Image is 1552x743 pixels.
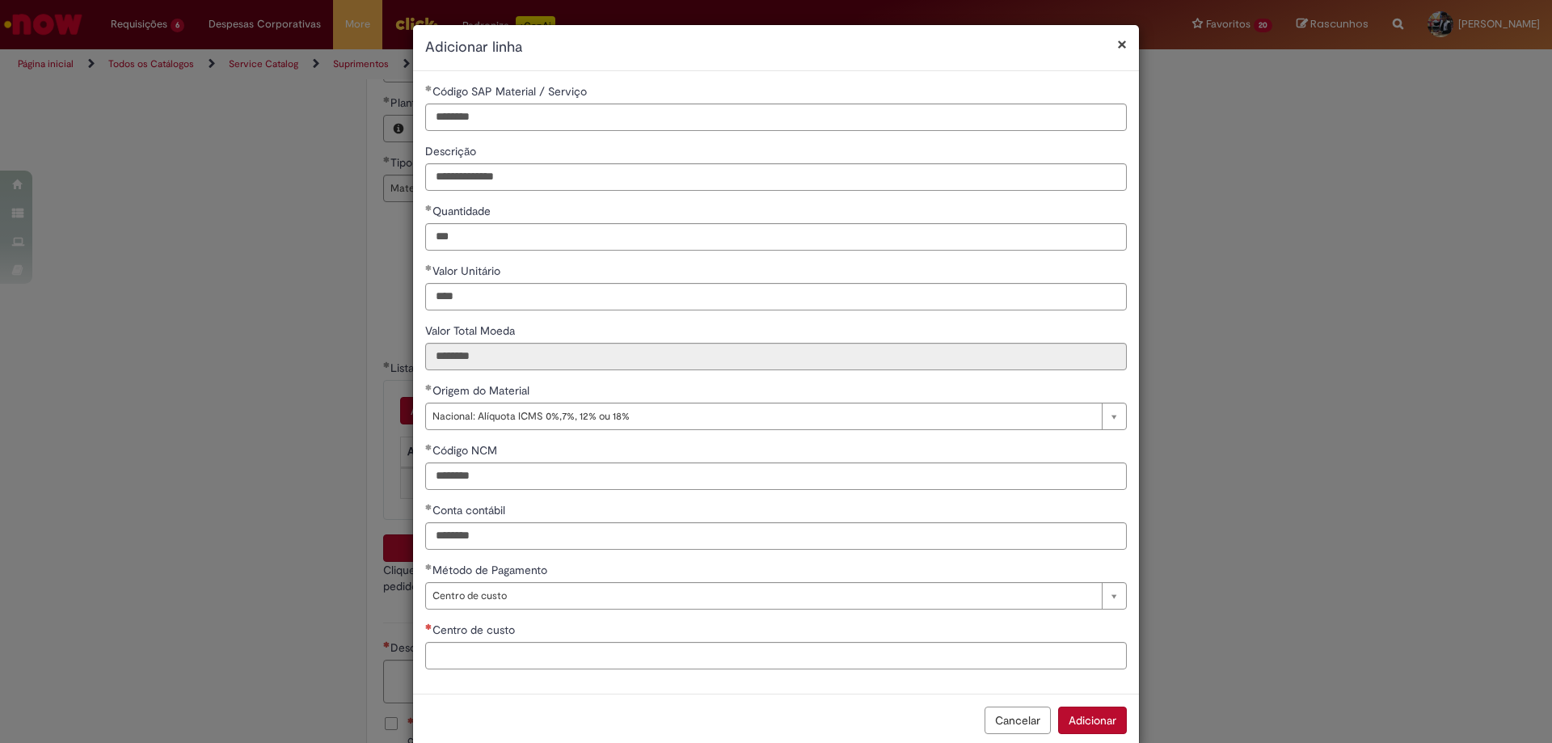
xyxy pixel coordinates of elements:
[425,205,432,211] span: Obrigatório Preenchido
[432,403,1094,429] span: Nacional: Alíquota ICMS 0%,7%, 12% ou 18%
[425,163,1127,191] input: Descrição
[425,564,432,570] span: Obrigatório Preenchido
[432,383,533,398] span: Origem do Material
[432,204,494,218] span: Quantidade
[432,503,508,517] span: Conta contábil
[425,283,1127,310] input: Valor Unitário
[425,343,1127,370] input: Valor Total Moeda
[425,323,518,338] span: Somente leitura - Valor Total Moeda
[432,623,518,637] span: Centro de custo
[425,462,1127,490] input: Código NCM
[425,85,432,91] span: Obrigatório Preenchido
[432,563,550,577] span: Método de Pagamento
[425,223,1127,251] input: Quantidade
[425,144,479,158] span: Descrição
[985,707,1051,734] button: Cancelar
[425,623,432,630] span: Necessários
[432,264,504,278] span: Valor Unitário
[1058,707,1127,734] button: Adicionar
[425,444,432,450] span: Obrigatório Preenchido
[425,264,432,271] span: Obrigatório Preenchido
[432,84,590,99] span: Código SAP Material / Serviço
[1117,36,1127,53] button: Fechar modal
[425,384,432,390] span: Obrigatório Preenchido
[425,642,1127,669] input: Centro de custo
[432,583,1094,609] span: Centro de custo
[425,103,1127,131] input: Código SAP Material / Serviço
[432,443,500,458] span: Código NCM
[425,37,1127,58] h2: Adicionar linha
[425,522,1127,550] input: Conta contábil
[425,504,432,510] span: Obrigatório Preenchido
